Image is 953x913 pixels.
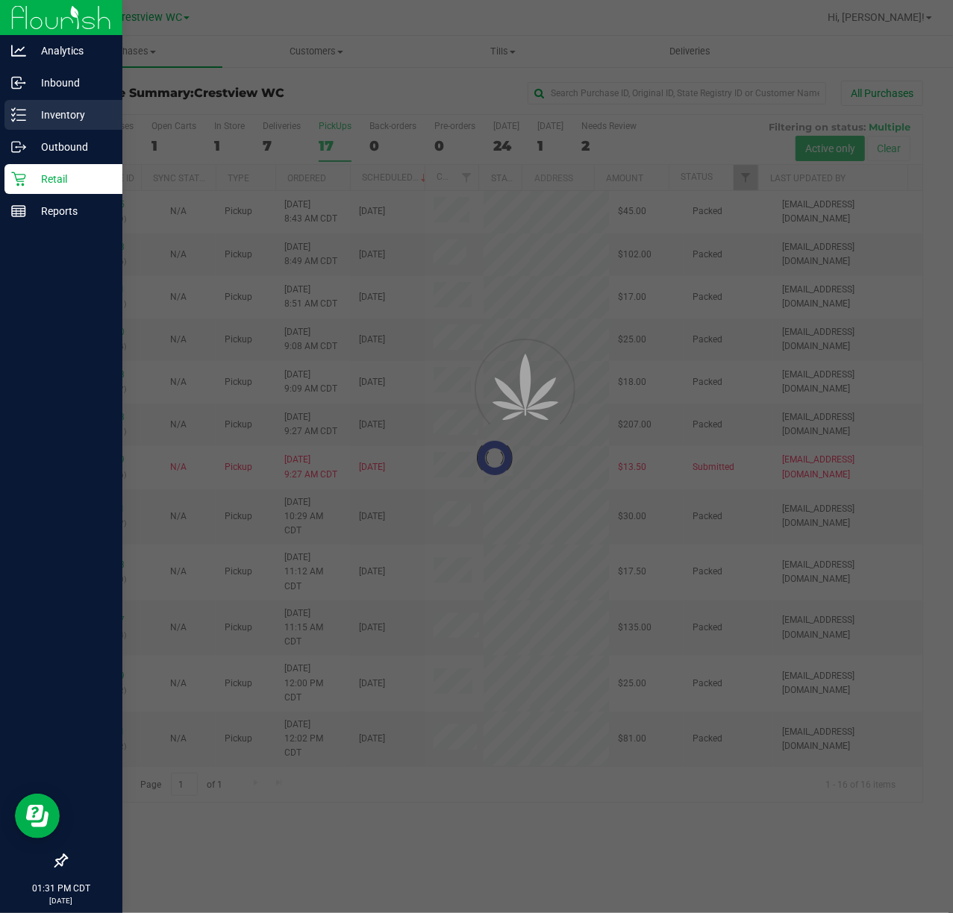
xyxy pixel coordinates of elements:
p: Reports [26,202,116,220]
inline-svg: Inbound [11,75,26,90]
inline-svg: Retail [11,172,26,186]
p: Retail [26,170,116,188]
inline-svg: Analytics [11,43,26,58]
inline-svg: Outbound [11,139,26,154]
p: Inbound [26,74,116,92]
iframe: Resource center [15,794,60,838]
inline-svg: Inventory [11,107,26,122]
p: Outbound [26,138,116,156]
p: [DATE] [7,895,116,906]
p: Analytics [26,42,116,60]
p: 01:31 PM CDT [7,882,116,895]
inline-svg: Reports [11,204,26,219]
p: Inventory [26,106,116,124]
